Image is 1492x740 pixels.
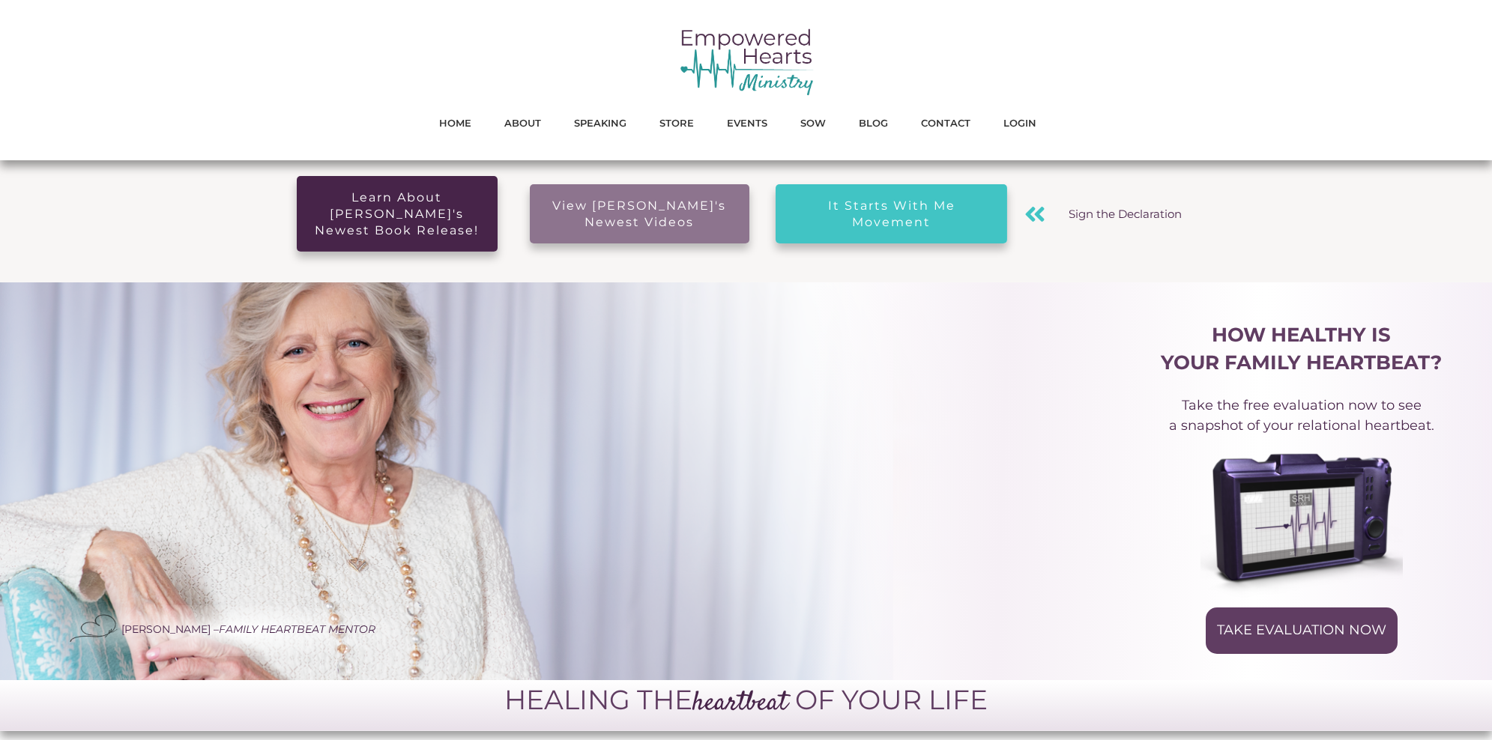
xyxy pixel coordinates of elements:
strong: HOW HEALTHY IS [1212,323,1391,347]
span: It Starts With Me Movement [789,198,994,230]
img: empowered hearts ministry [679,26,814,97]
p: Sign the Declaration [1063,195,1187,234]
a: BLOG [859,113,888,133]
h3: HEALING THE OF YOUR LIFE [1,681,1491,730]
a: Learn About [PERSON_NAME]'s Newest Book Release! [297,176,498,252]
a: It Starts With Me Movement [776,184,1007,243]
strong: YOUR FAMILY HEARTBEAT? [1161,351,1442,374]
a: TAKE EVALUATION NOW [1206,607,1398,655]
p: [PERSON_NAME] – [121,628,375,631]
span: View [PERSON_NAME]'s Newest Videos [543,198,737,230]
img: Render 6 Dark [1160,447,1440,604]
span: TAKE EVALUATION NOW [1217,622,1386,639]
a: ABOUT [504,113,541,133]
a: SPEAKING [574,113,626,133]
a: CONTACT [921,113,970,133]
span: Learn About [PERSON_NAME]'s Newest Book Release! [310,189,484,238]
p: Take the free evaluation now to see a snapshot of your relational heartbeat. [1160,384,1443,447]
a: View [PERSON_NAME]'s Newest Videos [530,184,750,243]
a: SOW [800,113,826,133]
a: LOGIN [1003,113,1036,133]
a: HOME [439,113,471,133]
em: FAMILY HEARTBEAT MENTOR [219,622,375,636]
a: EVENTS [727,113,767,133]
img: micro-signature [67,613,120,643]
a: STORE [659,113,694,133]
span: heartbeat [692,684,788,723]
